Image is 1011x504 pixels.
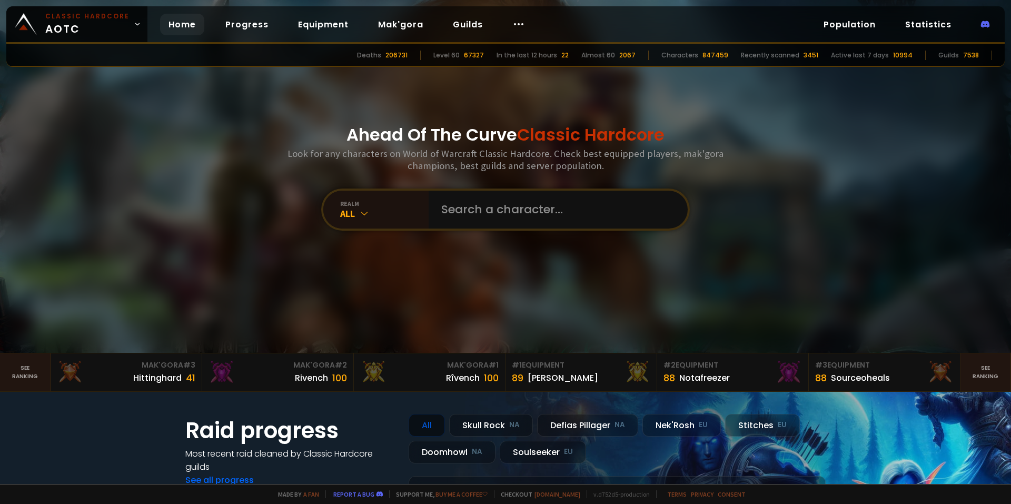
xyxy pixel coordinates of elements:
div: 67327 [464,51,484,60]
div: 10994 [893,51,913,60]
span: AOTC [45,12,130,37]
a: Buy me a coffee [435,490,488,498]
div: In the last 12 hours [497,51,557,60]
span: # 2 [335,360,347,370]
div: Active last 7 days [831,51,889,60]
div: 206731 [385,51,408,60]
input: Search a character... [435,191,675,229]
a: Equipment [290,14,357,35]
div: 22 [561,51,569,60]
div: 100 [332,371,347,385]
span: # 1 [489,360,499,370]
div: Doomhowl [409,441,495,463]
h4: Most recent raid cleaned by Classic Hardcore guilds [185,447,396,473]
h1: Ahead Of The Curve [346,122,665,147]
a: Privacy [691,490,713,498]
div: All [340,207,429,220]
a: Consent [718,490,746,498]
div: Soulseeker [500,441,586,463]
span: # 1 [512,360,522,370]
a: See all progress [185,474,254,486]
div: Deaths [357,51,381,60]
div: Notafreezer [679,371,730,384]
div: 88 [815,371,827,385]
div: 2067 [619,51,636,60]
div: Hittinghard [133,371,182,384]
a: Classic HardcoreAOTC [6,6,147,42]
span: Made by [272,490,319,498]
span: Classic Hardcore [517,123,665,146]
a: Seeranking [960,353,1011,391]
div: Equipment [512,360,650,371]
div: 89 [512,371,523,385]
small: EU [564,447,573,457]
div: 100 [484,371,499,385]
div: Guilds [938,51,959,60]
a: #3Equipment88Sourceoheals [809,353,960,391]
a: Mak'gora [370,14,432,35]
a: Terms [667,490,687,498]
small: NA [614,420,625,430]
div: Equipment [663,360,802,371]
div: realm [340,200,429,207]
div: Mak'Gora [57,360,195,371]
div: Recently scanned [741,51,799,60]
small: EU [778,420,787,430]
div: Mak'Gora [360,360,499,371]
small: NA [472,447,482,457]
span: # 2 [663,360,676,370]
a: [DOMAIN_NAME] [534,490,580,498]
small: EU [699,420,708,430]
a: Mak'Gora#1Rîvench100 [354,353,506,391]
a: Progress [217,14,277,35]
span: # 3 [815,360,827,370]
a: Population [815,14,884,35]
div: Rivench [295,371,328,384]
div: Rîvench [446,371,480,384]
div: Nek'Rosh [642,414,721,437]
a: #2Equipment88Notafreezer [657,353,809,391]
div: Skull Rock [449,414,533,437]
div: Sourceoheals [831,371,890,384]
h3: Look for any characters on World of Warcraft Classic Hardcore. Check best equipped players, mak'g... [283,147,728,172]
a: Statistics [897,14,960,35]
div: 41 [186,371,195,385]
div: All [409,414,445,437]
small: Classic Hardcore [45,12,130,21]
a: [DATE]zgpetri on godDefias Pillager8 /90 [409,476,826,504]
h1: Raid progress [185,414,396,447]
div: 847459 [702,51,728,60]
small: NA [509,420,520,430]
div: Stitches [725,414,800,437]
div: Equipment [815,360,954,371]
div: Almost 60 [581,51,615,60]
span: Support me, [389,490,488,498]
div: Mak'Gora [209,360,347,371]
div: [PERSON_NAME] [528,371,598,384]
span: Checkout [494,490,580,498]
div: Level 60 [433,51,460,60]
a: #1Equipment89[PERSON_NAME] [506,353,657,391]
span: # 3 [183,360,195,370]
a: Home [160,14,204,35]
span: v. d752d5 - production [587,490,650,498]
div: 3451 [804,51,818,60]
div: 7538 [963,51,979,60]
div: Characters [661,51,698,60]
a: a fan [303,490,319,498]
a: Report a bug [333,490,374,498]
div: Defias Pillager [537,414,638,437]
a: Mak'Gora#3Hittinghard41 [51,353,202,391]
div: 88 [663,371,675,385]
a: Guilds [444,14,491,35]
a: Mak'Gora#2Rivench100 [202,353,354,391]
